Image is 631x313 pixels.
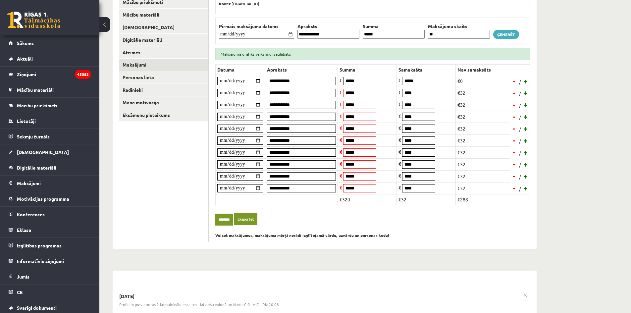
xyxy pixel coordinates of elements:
[17,258,64,264] span: Informatīvie ziņojumi
[9,67,91,82] a: Ziņojumi45083
[511,147,517,157] a: -
[17,67,91,82] legend: Ziņojumi
[217,23,296,30] th: Pirmais maksājuma datums
[518,114,522,121] span: /
[518,102,522,109] span: /
[398,173,401,179] span: €
[340,77,342,83] span: €
[398,125,401,131] span: €
[398,184,401,190] span: €
[17,165,56,171] span: Digitālie materiāli
[456,158,510,170] td: €32
[340,89,342,95] span: €
[518,185,522,192] span: /
[17,227,31,233] span: Eklase
[119,46,208,59] a: Atzīmes
[397,194,456,205] td: €32
[456,75,510,87] td: €0
[398,149,401,155] span: €
[9,160,91,175] a: Digitālie materiāli
[17,305,57,311] span: Svarīgi dokumenti
[511,76,517,86] a: -
[456,123,510,134] td: €32
[456,182,510,194] td: €32
[9,269,91,284] a: Jumis
[523,76,529,86] a: +
[17,118,36,124] span: Lietotāji
[9,82,91,97] a: Mācību materiāli
[17,87,54,93] span: Mācību materiāli
[340,161,342,167] span: €
[17,133,50,139] span: Sekmju žurnāls
[523,124,529,133] a: +
[511,171,517,181] a: -
[17,242,62,248] span: Izglītības programas
[523,183,529,193] a: +
[119,109,208,121] a: Eksāmenu pieteikums
[521,290,530,300] a: x
[456,146,510,158] td: €32
[456,64,510,75] th: Nav samaksāts
[9,222,91,237] a: Eklase
[119,302,280,307] span: Profilam pievienotas 2 kompleksās ieskaites - latviešu valodā un literatūrā - AIC - līdz 20.08.
[523,100,529,110] a: +
[511,135,517,145] a: -
[523,88,529,98] a: +
[523,159,529,169] a: +
[17,102,57,108] span: Mācību priekšmeti
[17,40,34,46] span: Sākums
[511,100,517,110] a: -
[511,183,517,193] a: -
[9,35,91,51] a: Sākums
[17,176,91,191] legend: Maksājumi
[518,150,522,157] span: /
[340,101,342,107] span: €
[17,196,69,202] span: Motivācijas programma
[518,162,522,169] span: /
[9,285,91,300] a: CE
[456,134,510,146] td: €32
[17,289,23,295] span: CE
[17,56,33,62] span: Aktuāli
[17,149,69,155] span: [DEMOGRAPHIC_DATA]
[9,113,91,129] a: Lietotāji
[340,173,342,179] span: €
[340,113,342,119] span: €
[518,174,522,181] span: /
[398,77,401,83] span: €
[119,293,530,300] p: [DATE]
[456,170,510,182] td: €32
[340,137,342,143] span: €
[511,159,517,169] a: -
[398,89,401,95] span: €
[234,213,257,225] a: Eksportēt
[9,191,91,206] a: Motivācijas programma
[17,274,29,280] span: Jumis
[7,12,60,28] a: Rīgas 1. Tālmācības vidusskola
[119,21,208,33] a: [DEMOGRAPHIC_DATA]
[17,211,45,217] span: Konferences
[9,98,91,113] a: Mācību priekšmeti
[119,71,208,83] a: Personas lieta
[9,176,91,191] a: Maksājumi
[338,64,397,75] th: Summa
[9,129,91,144] a: Sekmju žurnāls
[215,233,389,238] b: Veicot maksājumus, maksājuma mērķī norādi izglītojamā vārdu, uzvārdu un personas kodu!
[215,48,530,60] div: Maksājuma grafiks veiksmīgi saglabāts
[216,64,265,75] th: Datums
[518,90,522,97] span: /
[119,9,208,21] a: Mācību materiāli
[398,101,401,107] span: €
[426,23,492,30] th: Maksājumu skaits
[119,59,208,71] a: Maksājumi
[9,51,91,66] a: Aktuāli
[523,112,529,122] a: +
[9,238,91,253] a: Izglītības programas
[518,126,522,133] span: /
[340,184,342,190] span: €
[511,112,517,122] a: -
[398,113,401,119] span: €
[456,99,510,111] td: €32
[456,111,510,123] td: €32
[119,34,208,46] a: Digitālie materiāli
